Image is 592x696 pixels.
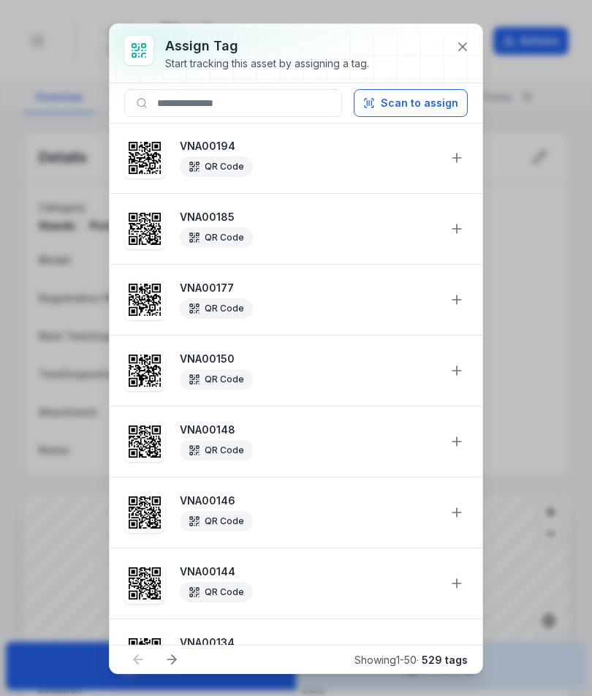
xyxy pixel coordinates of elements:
div: QR Code [180,227,253,248]
strong: VNA00150 [180,352,437,366]
div: QR Code [180,440,253,461]
span: Showing 1 - 50 · [354,654,468,666]
div: QR Code [180,582,253,602]
h3: Assign tag [165,36,369,56]
strong: VNA00144 [180,564,437,579]
strong: VNA00148 [180,423,437,437]
strong: VNA00177 [180,281,437,295]
strong: VNA00185 [180,210,437,224]
strong: VNA00146 [180,493,437,508]
div: QR Code [180,156,253,177]
strong: VNA00194 [180,139,437,154]
strong: 529 tags [422,654,468,666]
strong: VNA00134 [180,635,437,650]
div: Start tracking this asset by assigning a tag. [165,56,369,71]
div: QR Code [180,298,253,319]
div: QR Code [180,511,253,532]
div: QR Code [180,369,253,390]
button: Scan to assign [354,89,468,117]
